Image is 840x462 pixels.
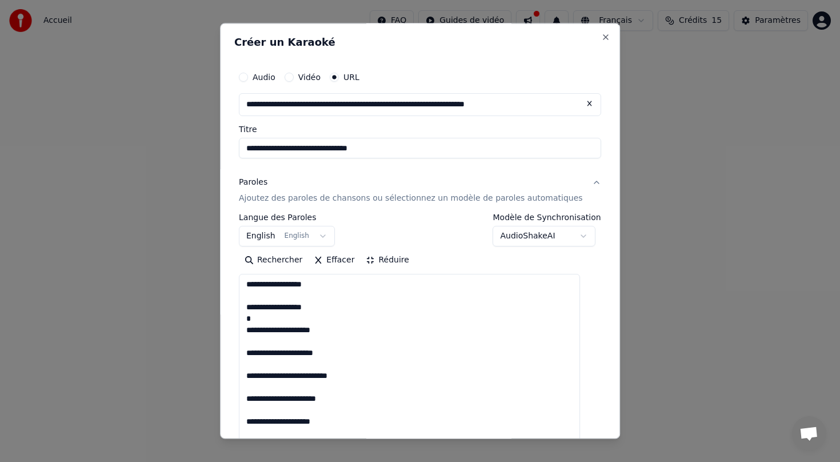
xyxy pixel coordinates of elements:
[239,213,335,221] label: Langue des Paroles
[298,73,321,81] label: Vidéo
[493,213,601,221] label: Modèle de Synchronisation
[239,193,583,204] p: Ajoutez des paroles de chansons ou sélectionnez un modèle de paroles automatiques
[234,37,606,47] h2: Créer un Karaoké
[343,73,359,81] label: URL
[239,168,601,213] button: ParolesAjoutez des paroles de chansons ou sélectionnez un modèle de paroles automatiques
[361,251,415,269] button: Réduire
[239,177,267,188] div: Paroles
[253,73,275,81] label: Audio
[239,251,308,269] button: Rechercher
[308,251,360,269] button: Effacer
[239,125,601,133] label: Titre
